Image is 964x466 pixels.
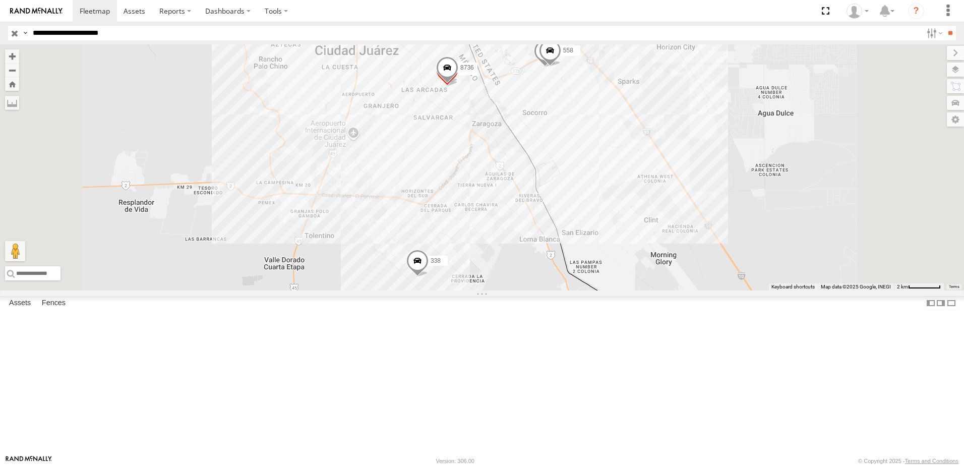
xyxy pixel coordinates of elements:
img: rand-logo.svg [10,8,63,15]
button: Keyboard shortcuts [771,283,815,290]
label: Dock Summary Table to the Left [926,296,936,311]
button: Map Scale: 2 km per 61 pixels [894,283,944,290]
label: Search Filter Options [923,26,944,40]
a: Visit our Website [6,456,52,466]
div: Version: 306.00 [436,458,474,464]
span: 338 [431,258,441,265]
label: Measure [5,96,19,110]
label: Dock Summary Table to the Right [936,296,946,311]
label: Assets [4,296,36,310]
span: 558 [563,47,573,54]
span: Map data ©2025 Google, INEGI [821,284,891,289]
button: Zoom in [5,49,19,63]
label: Search Query [21,26,29,40]
div: © Copyright 2025 - [858,458,958,464]
a: Terms and Conditions [905,458,958,464]
a: Terms (opens in new tab) [949,285,959,289]
label: Map Settings [947,112,964,127]
button: Drag Pegman onto the map to open Street View [5,241,25,261]
span: 2 km [897,284,908,289]
span: 8736 [460,64,474,71]
label: Fences [37,296,71,310]
label: Hide Summary Table [946,296,956,311]
i: ? [908,3,924,19]
div: omar hernandez [843,4,872,19]
button: Zoom out [5,63,19,77]
button: Zoom Home [5,77,19,91]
